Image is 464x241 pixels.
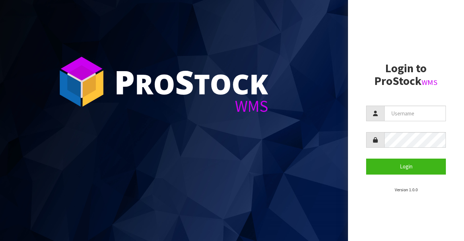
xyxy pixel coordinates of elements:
small: Version 1.0.0 [395,187,418,192]
button: Login [366,159,446,174]
input: Username [384,106,446,121]
div: ro tock [114,65,268,98]
small: WMS [422,78,438,87]
h2: Login to ProStock [366,62,446,87]
div: WMS [114,98,268,114]
span: S [175,60,194,104]
img: ProStock Cube [54,54,109,109]
span: P [114,60,135,104]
